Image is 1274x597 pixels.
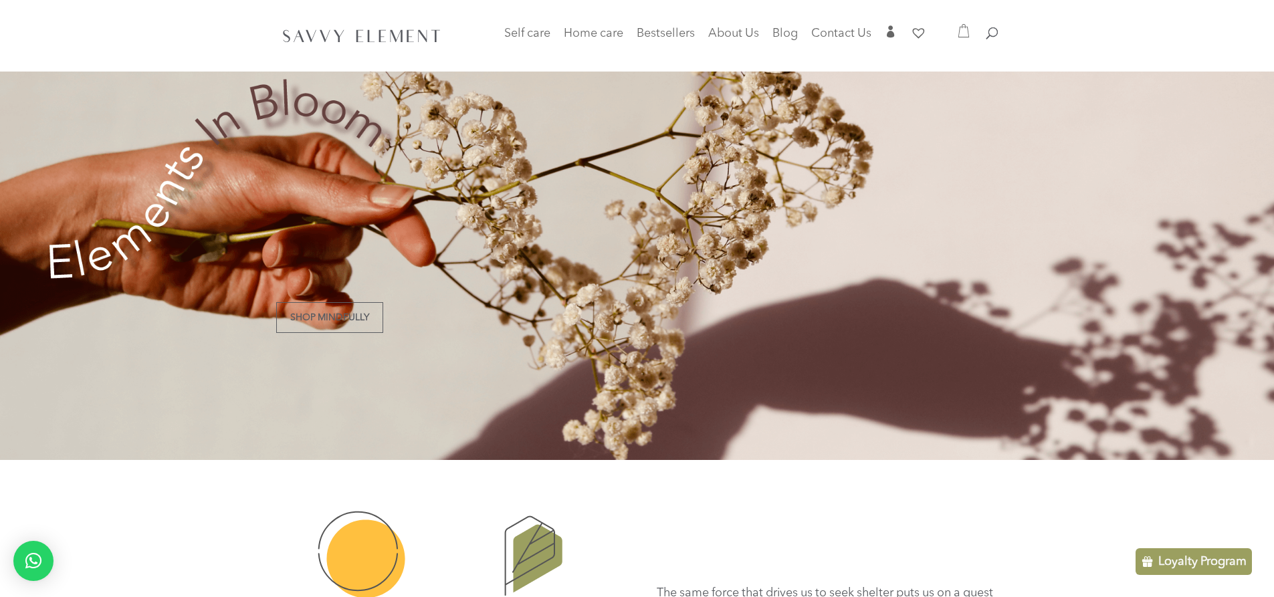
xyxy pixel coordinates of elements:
a: Blog [772,29,798,47]
a: Home care [564,29,623,55]
a:  [885,25,897,47]
img: SavvyElement [279,25,445,46]
span: Home care [564,27,623,39]
span:  [885,25,897,37]
a: Contact Us [811,29,871,47]
a: About Us [708,29,759,47]
a: Bestsellers [637,29,695,47]
span: Contact Us [811,27,871,39]
span: Bestsellers [637,27,695,39]
a: Shop Mindfully [276,302,383,333]
a: Self care [504,29,550,55]
span: About Us [708,27,759,39]
span: Blog [772,27,798,39]
p: Loyalty Program [1158,554,1247,570]
span: Self care [504,27,550,39]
